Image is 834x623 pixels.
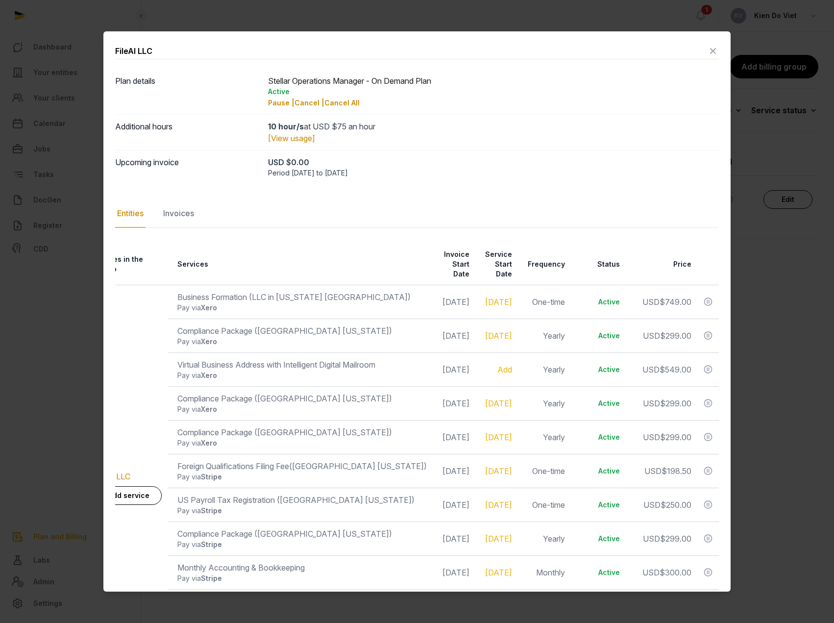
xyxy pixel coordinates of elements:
[201,337,217,346] span: Xero
[324,99,360,107] span: Cancel All
[115,45,152,57] div: FileAI LLC
[201,405,217,413] span: Xero
[485,534,512,544] a: [DATE]
[662,466,691,476] span: $198.50
[268,122,304,131] strong: 10 hour/s
[581,399,620,408] div: Active
[96,486,162,505] a: Add service
[643,399,660,408] span: USD
[581,466,620,476] div: Active
[115,75,260,108] dt: Plan details
[177,337,427,347] div: Pay via
[518,522,571,555] td: Yearly
[433,589,475,623] td: [DATE]
[201,371,217,379] span: Xero
[485,331,512,341] a: [DATE]
[485,568,512,577] a: [DATE]
[201,506,222,515] span: Stripe
[581,297,620,307] div: Active
[201,439,217,447] span: Xero
[268,87,719,97] div: Active
[518,555,571,589] td: Monthly
[177,472,427,482] div: Pay via
[660,399,691,408] span: $299.00
[581,534,620,544] div: Active
[115,121,260,144] dt: Additional hours
[643,534,660,544] span: USD
[518,244,571,285] th: Frequency
[660,297,691,307] span: $749.00
[518,386,571,420] td: Yearly
[475,244,518,285] th: Service Start Date
[268,99,294,107] span: Pause |
[518,352,571,386] td: Yearly
[571,244,626,285] th: Status
[642,297,660,307] span: USD
[177,528,427,540] div: Compliance Package ([GEOGRAPHIC_DATA] [US_STATE])
[661,500,691,510] span: $250.00
[268,75,719,108] div: Stellar Operations Manager - On Demand Plan
[581,331,620,341] div: Active
[643,432,660,442] span: USD
[485,399,512,408] a: [DATE]
[433,285,475,319] td: [DATE]
[177,573,427,583] div: Pay via
[433,352,475,386] td: [DATE]
[660,365,691,374] span: $549.00
[660,568,691,577] span: $300.00
[177,562,427,573] div: Monthly Accounting & Bookkeeping
[660,432,691,442] span: $299.00
[115,199,719,228] nav: Tabs
[177,303,427,313] div: Pay via
[168,244,433,285] th: Services
[268,168,719,178] div: Period [DATE] to [DATE]
[177,291,427,303] div: Business Formation (LLC in [US_STATE] [GEOGRAPHIC_DATA])
[433,244,475,285] th: Invoice Start Date
[518,454,571,488] td: One-time
[581,432,620,442] div: Active
[115,156,260,178] dt: Upcoming invoice
[642,365,660,374] span: USD
[643,500,661,510] span: USD
[581,568,620,577] div: Active
[177,393,427,404] div: Compliance Package ([GEOGRAPHIC_DATA] [US_STATE])
[268,133,315,143] a: [View usage]
[518,488,571,522] td: One-time
[643,331,660,341] span: USD
[642,568,660,577] span: USD
[289,461,427,471] span: ([GEOGRAPHIC_DATA] [US_STATE])
[518,420,571,454] td: Yearly
[433,555,475,589] td: [DATE]
[485,432,512,442] a: [DATE]
[177,426,427,438] div: Compliance Package ([GEOGRAPHIC_DATA] [US_STATE])
[177,359,427,371] div: Virtual Business Address with Intelligent Digital Mailroom
[485,297,512,307] a: [DATE]
[177,494,427,506] div: US Payroll Tax Registration ([GEOGRAPHIC_DATA] [US_STATE])
[177,460,427,472] div: Foreign Qualifications Filing Fee
[518,589,571,623] td: One-time
[660,331,691,341] span: $299.00
[660,534,691,544] span: $299.00
[433,488,475,522] td: [DATE]
[294,99,324,107] span: Cancel |
[433,454,475,488] td: [DATE]
[497,365,512,374] a: Add
[177,540,427,549] div: Pay via
[201,574,222,582] span: Stripe
[433,319,475,352] td: [DATE]
[485,466,512,476] a: [DATE]
[581,500,620,510] div: Active
[177,325,427,337] div: Compliance Package ([GEOGRAPHIC_DATA] [US_STATE])
[433,420,475,454] td: [DATE]
[201,303,217,312] span: Xero
[518,319,571,352] td: Yearly
[177,506,427,516] div: Pay via
[268,156,719,168] div: USD $0.00
[433,522,475,555] td: [DATE]
[201,473,222,481] span: Stripe
[518,285,571,319] td: One-time
[177,371,427,380] div: Pay via
[485,500,512,510] a: [DATE]
[161,199,196,228] div: Invoices
[581,365,620,374] div: Active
